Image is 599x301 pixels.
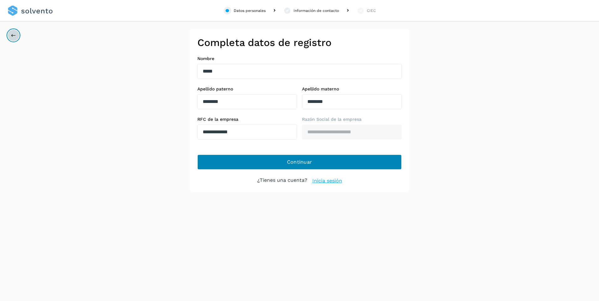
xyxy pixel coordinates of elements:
button: Continuar [197,155,402,170]
h2: Completa datos de registro [197,37,402,48]
div: CIEC [367,8,376,13]
label: Razón Social de la empresa [302,117,402,122]
div: Datos personales [234,8,266,13]
a: Inicia sesión [312,177,342,185]
p: ¿Tienes una cuenta? [257,177,307,185]
label: Apellido paterno [197,86,297,92]
label: Apellido materno [302,86,402,92]
span: Continuar [287,159,312,166]
label: RFC de la empresa [197,117,297,122]
label: Nombre [197,56,402,61]
div: Información de contacto [294,8,339,13]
